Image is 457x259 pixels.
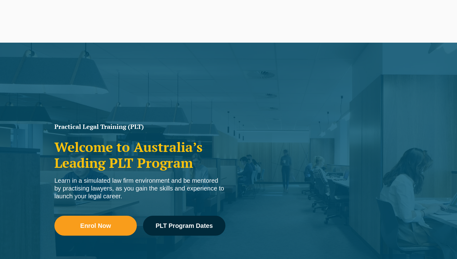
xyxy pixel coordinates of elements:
h2: Welcome to Australia’s Leading PLT Program [54,139,225,171]
div: Learn in a simulated law firm environment and be mentored by practising lawyers, as you gain the ... [54,177,225,200]
span: PLT Program Dates [155,223,213,229]
a: Enrol Now [54,216,137,236]
h1: Practical Legal Training (PLT) [54,124,225,130]
a: PLT Program Dates [143,216,225,236]
span: Enrol Now [80,223,111,229]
